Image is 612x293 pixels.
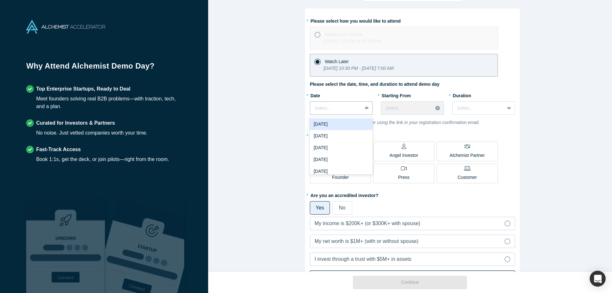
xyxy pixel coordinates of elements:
[310,120,480,125] i: You can change your choice later using the link in your registration confirmation email.
[390,152,418,159] p: Angel Investor
[315,221,420,226] span: My income is $200K+ (or $300K+ with spouse)
[398,174,410,181] p: Press
[26,199,105,293] img: Robust Technologies
[310,130,515,139] label: What will be your role?
[36,86,130,92] strong: Top Enterprise Startups, Ready to Deal
[105,199,184,293] img: Prism AI
[457,174,477,181] p: Customer
[316,205,324,210] span: Yes
[332,174,349,181] p: Founder
[310,16,515,25] label: Please select how you would like to attend
[36,129,148,137] div: No noise. Just vetted companies worth your time.
[310,142,373,154] div: [DATE]
[36,120,115,126] strong: Curated for Investors & Partners
[310,165,373,177] div: [DATE]
[315,256,412,262] span: I invest through a trust with $5M+ in assets
[324,66,394,71] i: [DATE] 10:30 PM - [DATE] 7:00 AM
[310,190,515,199] label: Are you an accredited investor?
[36,95,182,110] div: Meet founders solving real B2B problems—with traction, tech, and a plan.
[315,238,419,244] span: My net worth is $1M+ (with or without spouse)
[36,156,169,163] div: Book 1:1s, get the deck, or join pilots—right from the room.
[452,90,515,99] label: Duration
[450,152,485,159] p: Alchemist Partner
[325,59,349,64] span: Watch Later
[325,32,362,37] span: Watch Live Stream
[324,39,381,44] i: [DATE] 7:15 PM to 10:00 PM
[353,276,467,289] button: Continue
[310,90,373,99] label: Date
[26,60,182,76] h1: Why Attend Alchemist Demo Day?
[310,154,373,165] div: [DATE]
[310,81,440,88] label: Please select the date, time, and duration to attend demo day
[339,205,345,210] span: No
[310,118,373,130] div: [DATE]
[36,147,81,152] strong: Fast-Track Access
[310,130,373,142] div: [DATE]
[381,90,411,99] label: Starting From
[26,20,105,33] img: Alchemist Accelerator Logo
